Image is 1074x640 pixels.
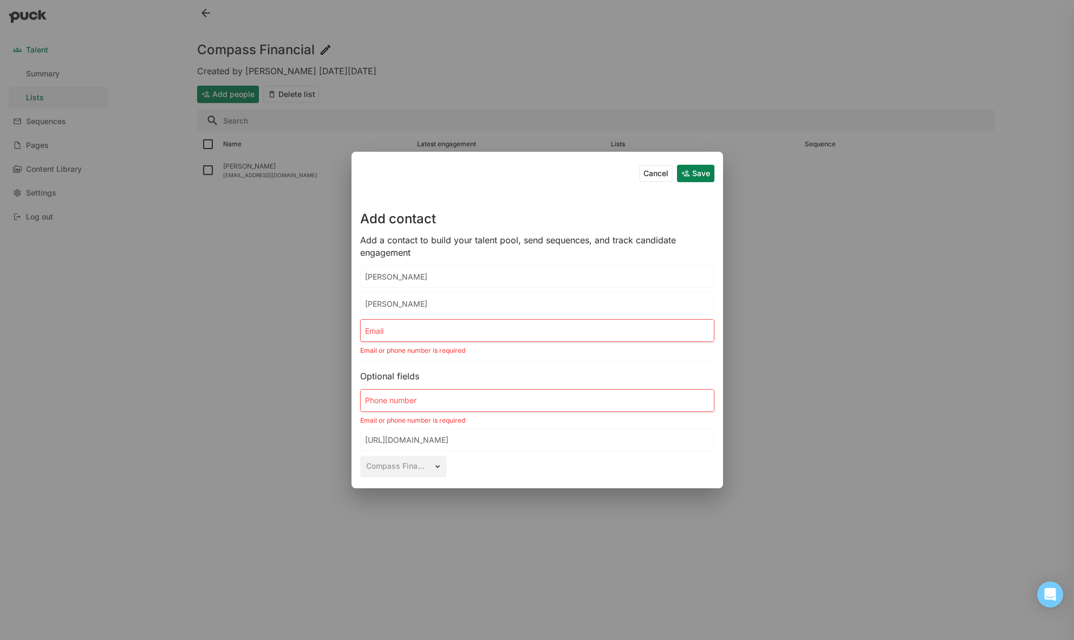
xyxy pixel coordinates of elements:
input: Phone number [361,390,714,411]
div: Email or phone number is required [360,346,714,354]
div: Open Intercom Messenger [1037,581,1063,607]
button: Cancel [639,165,673,182]
input: LinkedIn [361,429,714,451]
div: Email or phone number is required [360,416,714,424]
input: First name [361,266,714,287]
h1: Add contact [360,212,436,225]
input: Email [361,320,714,341]
div: Add a contact to build your talent pool, send sequences, and track candidate engagement [360,234,714,258]
div: Optional fields [360,370,714,382]
input: Last name [361,293,714,314]
button: Save [677,165,714,182]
